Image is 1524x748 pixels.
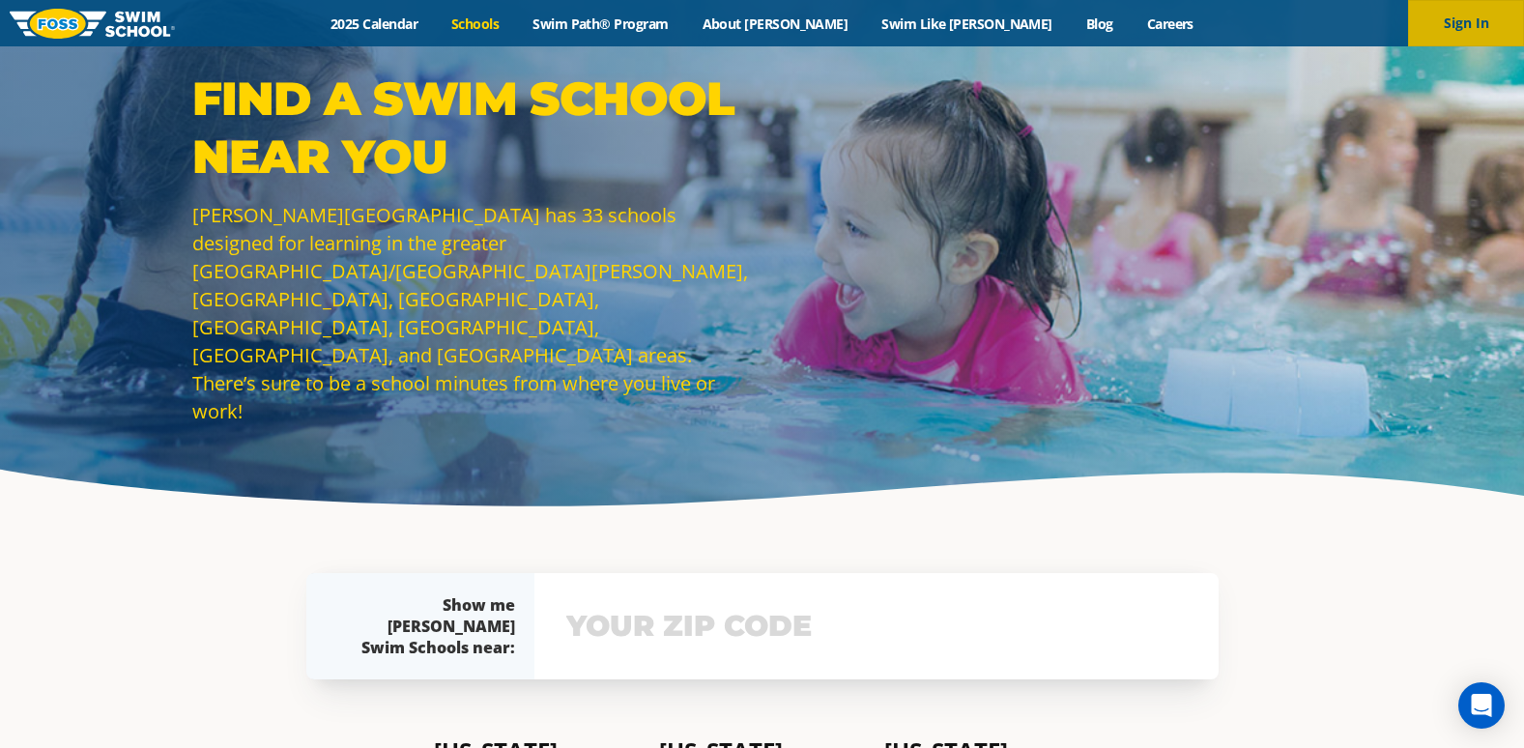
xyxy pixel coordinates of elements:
[192,201,753,425] p: [PERSON_NAME][GEOGRAPHIC_DATA] has 33 schools designed for learning in the greater [GEOGRAPHIC_DA...
[314,14,435,33] a: 2025 Calendar
[1458,682,1505,729] div: Open Intercom Messenger
[685,14,865,33] a: About [PERSON_NAME]
[1130,14,1210,33] a: Careers
[10,9,175,39] img: FOSS Swim School Logo
[865,14,1070,33] a: Swim Like [PERSON_NAME]
[435,14,516,33] a: Schools
[345,594,515,658] div: Show me [PERSON_NAME] Swim Schools near:
[561,598,1192,654] input: YOUR ZIP CODE
[1069,14,1130,33] a: Blog
[516,14,685,33] a: Swim Path® Program
[192,70,753,186] p: Find a Swim School Near You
